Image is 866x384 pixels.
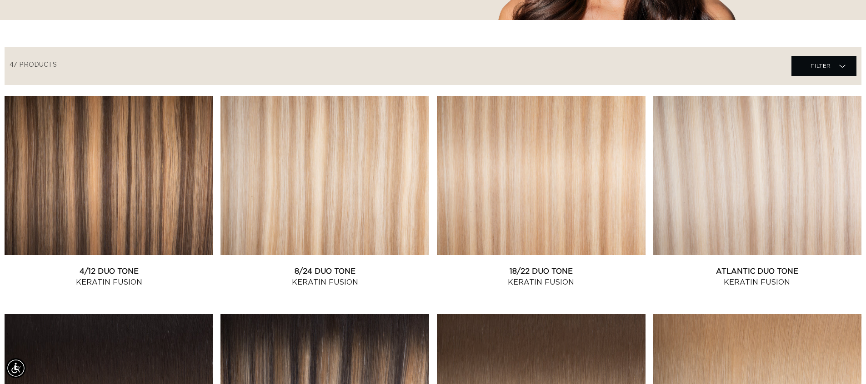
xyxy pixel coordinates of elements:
a: Atlantic Duo Tone Keratin Fusion [653,266,861,288]
a: 8/24 Duo Tone Keratin Fusion [220,266,429,288]
span: Filter [811,57,831,74]
a: 4/12 Duo Tone Keratin Fusion [5,266,213,288]
div: Accessibility Menu [6,358,26,378]
span: 47 products [10,62,57,68]
a: 18/22 Duo Tone Keratin Fusion [437,266,646,288]
summary: Filter [791,56,856,76]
